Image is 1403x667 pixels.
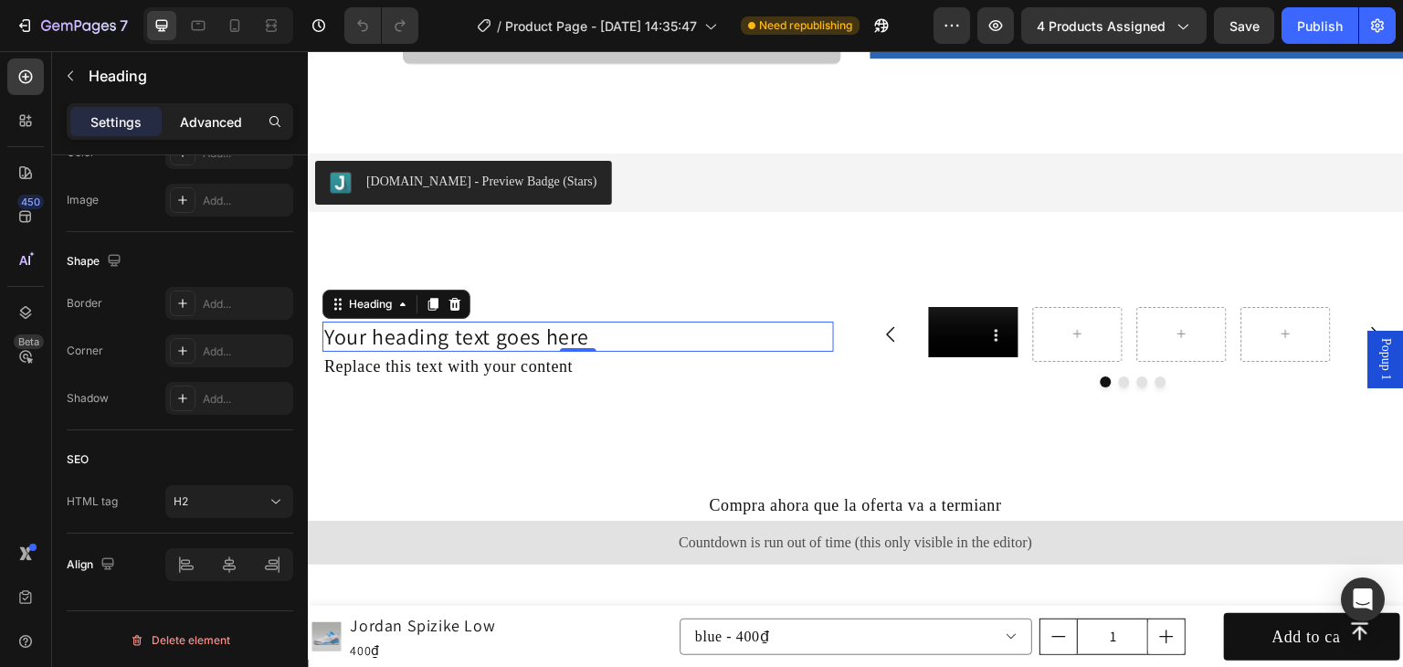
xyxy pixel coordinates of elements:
[67,626,293,655] button: Delete element
[1229,18,1260,34] span: Save
[1341,577,1385,621] div: Open Intercom Messenger
[203,193,289,209] div: Add...
[811,325,822,336] button: Dot
[37,245,88,261] div: Heading
[505,16,697,36] span: Product Page - [DATE] 14:35:47
[22,121,44,143] img: Judgeme.png
[15,270,526,301] h2: Your heading text goes here
[17,195,44,209] div: 450
[67,553,119,577] div: Align
[203,344,289,360] div: Add...
[7,110,304,154] button: Judge.me - Preview Badge (Stars)
[848,325,859,336] button: Dot
[67,493,118,510] div: HTML tag
[7,7,136,44] button: 7
[180,112,242,132] p: Advanced
[793,325,804,336] button: Dot
[67,343,103,359] div: Corner
[558,258,609,309] button: Carousel Back Arrow
[67,390,109,407] div: Shadow
[58,121,290,140] div: [DOMAIN_NAME] - Preview Badge (Stars)
[1069,287,1087,329] span: Popup 1
[344,7,418,44] div: Undo/Redo
[497,16,501,36] span: /
[1042,258,1093,309] button: Carousel Next Arrow
[621,256,711,306] video: Video
[1297,16,1343,36] div: Publish
[1037,16,1166,36] span: 4 products assigned
[1021,7,1207,44] button: 4 products assigned
[67,451,89,468] div: SEO
[829,325,840,336] button: Dot
[371,481,724,503] span: Countdown is run out of time (this only visible in the editor)
[89,65,286,87] p: Heading
[308,51,1403,667] iframe: Design area
[759,17,852,34] span: Need republishing
[165,485,293,518] button: H2
[203,296,289,312] div: Add...
[120,15,128,37] p: 7
[174,494,188,508] span: H2
[67,249,125,274] div: Shape
[130,630,230,651] div: Delete element
[203,391,289,408] div: Add...
[67,192,99,208] div: Image
[90,112,142,132] p: Settings
[15,301,526,331] div: Replace this text with your content
[14,334,44,349] div: Beta
[67,295,102,312] div: Border
[1214,7,1274,44] button: Save
[1282,7,1358,44] button: Publish
[2,441,1094,468] p: Compra ahora que la oferta va a termianr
